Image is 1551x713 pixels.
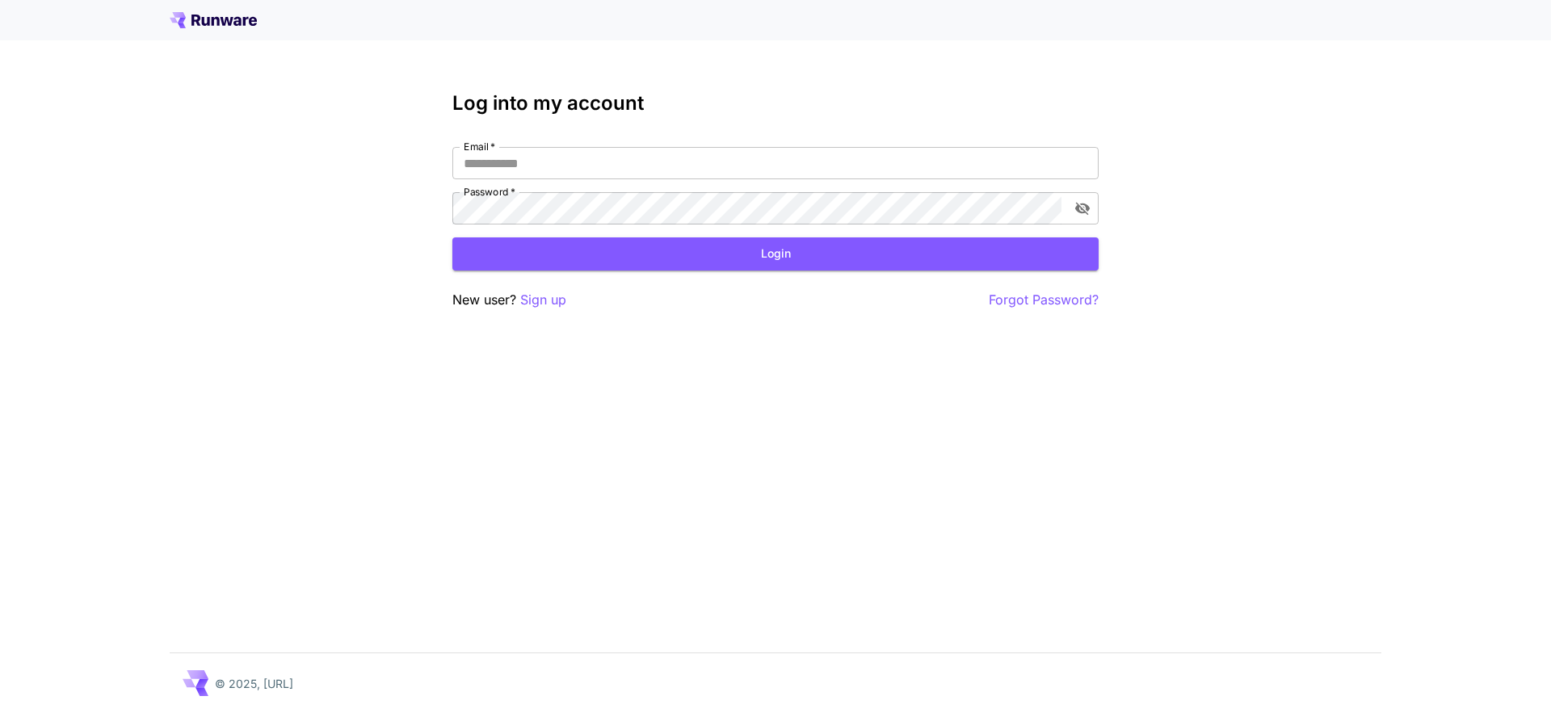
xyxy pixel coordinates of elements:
label: Password [464,185,515,199]
button: Forgot Password? [989,290,1099,310]
button: Sign up [520,290,566,310]
h3: Log into my account [452,92,1099,115]
p: © 2025, [URL] [215,675,293,692]
p: New user? [452,290,566,310]
label: Email [464,140,495,153]
button: toggle password visibility [1068,194,1097,223]
button: Login [452,237,1099,271]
